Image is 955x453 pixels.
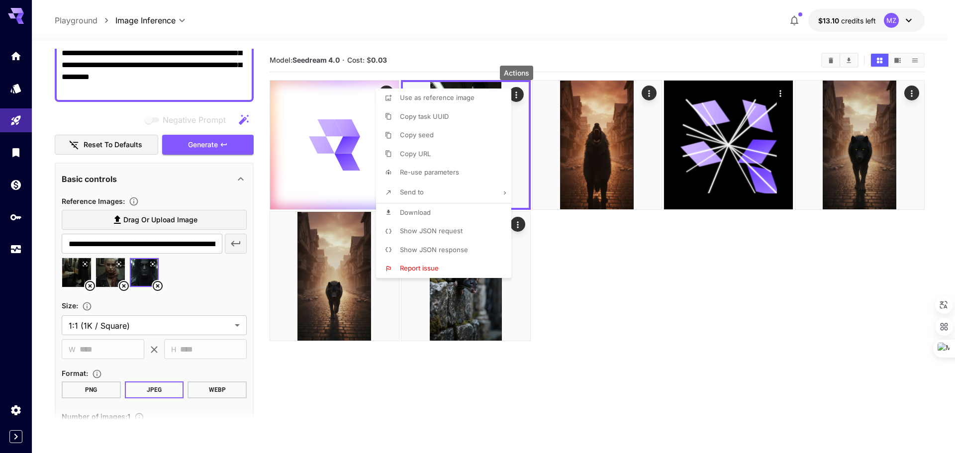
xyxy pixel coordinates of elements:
span: Copy URL [400,150,431,158]
span: Send to [400,188,424,196]
span: Download [400,208,431,216]
span: Re-use parameters [400,168,459,176]
span: Use as reference image [400,93,475,101]
span: Show JSON request [400,227,463,235]
span: Copy seed [400,131,434,139]
div: Actions [500,66,533,80]
span: Report issue [400,264,439,272]
span: Copy task UUID [400,112,449,120]
span: Show JSON response [400,246,468,254]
